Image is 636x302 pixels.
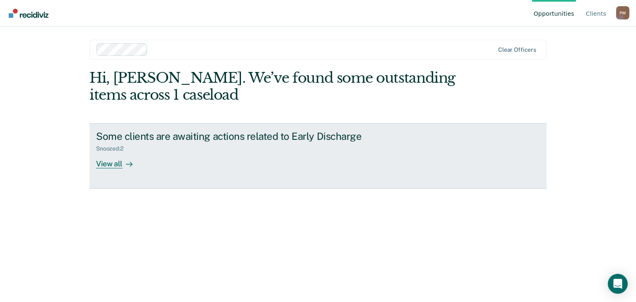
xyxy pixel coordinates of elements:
[89,70,455,103] div: Hi, [PERSON_NAME]. We’ve found some outstanding items across 1 caseload
[96,152,142,168] div: View all
[89,123,547,189] a: Some clients are awaiting actions related to Early DischargeSnoozed:2View all
[96,130,387,142] div: Some clients are awaiting actions related to Early Discharge
[96,145,130,152] div: Snoozed : 2
[9,9,48,18] img: Recidiviz
[616,6,629,19] button: Profile dropdown button
[498,46,536,53] div: Clear officers
[616,6,629,19] div: P W
[608,274,628,294] div: Open Intercom Messenger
